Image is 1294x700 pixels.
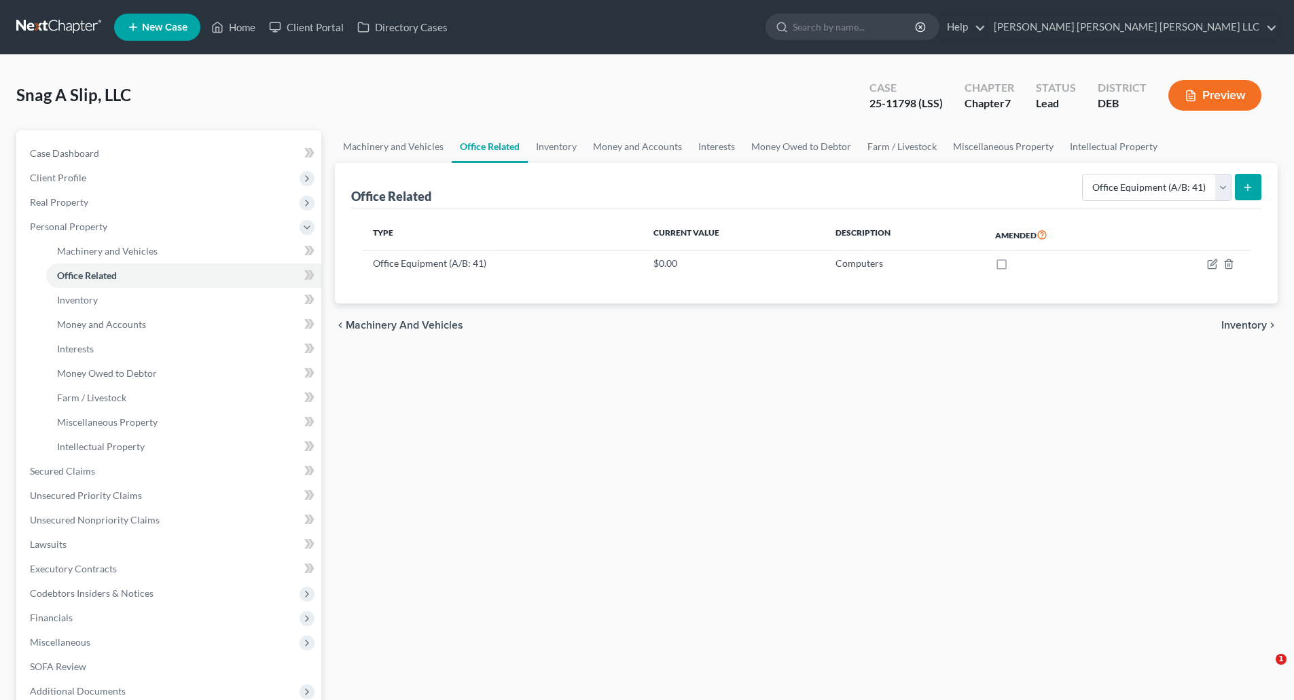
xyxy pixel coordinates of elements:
a: Machinery and Vehicles [46,239,321,263]
span: Executory Contracts [30,563,117,574]
a: Inventory [528,130,585,163]
a: Case Dashboard [19,141,321,166]
a: Help [940,15,986,39]
td: Office Equipment (A/B: 41) [362,251,643,276]
span: Intellectual Property [57,441,145,452]
span: Financials [30,612,73,623]
a: Money Owed to Debtor [46,361,321,386]
div: Status [1036,80,1076,96]
span: Machinery and Vehicles [346,320,463,331]
span: Money and Accounts [57,318,146,330]
div: Office Related [351,188,431,204]
a: Directory Cases [351,15,454,39]
a: Lawsuits [19,532,321,557]
th: Type [362,219,643,251]
button: chevron_left Machinery and Vehicles [335,320,463,331]
a: Farm / Livestock [859,130,945,163]
span: 1 [1276,654,1287,665]
span: New Case [142,22,187,33]
th: Description [825,219,984,251]
span: Inventory [1221,320,1267,331]
i: chevron_left [335,320,346,331]
td: Computers [825,251,984,276]
div: Chapter [965,96,1014,111]
a: Unsecured Nonpriority Claims [19,508,321,532]
span: Lawsuits [30,538,67,550]
span: SOFA Review [30,661,86,672]
div: Case [869,80,943,96]
a: Interests [46,337,321,361]
a: SOFA Review [19,655,321,679]
span: Real Property [30,196,88,208]
th: Amended [984,219,1138,251]
span: Client Profile [30,172,86,183]
a: Money and Accounts [46,312,321,337]
a: [PERSON_NAME] [PERSON_NAME] [PERSON_NAME] LLC [987,15,1277,39]
a: Executory Contracts [19,557,321,581]
span: Office Related [57,270,117,281]
a: Office Related [46,263,321,288]
a: Inventory [46,288,321,312]
button: Inventory chevron_right [1221,320,1278,331]
a: Intellectual Property [1062,130,1166,163]
div: DEB [1098,96,1147,111]
span: 7 [1005,96,1011,109]
a: Interests [690,130,743,163]
input: Search by name... [793,14,917,39]
span: Money Owed to Debtor [57,367,157,379]
a: Machinery and Vehicles [335,130,452,163]
th: Current Value [643,219,825,251]
span: Snag A Slip, LLC [16,85,131,105]
a: Farm / Livestock [46,386,321,410]
a: Intellectual Property [46,435,321,459]
span: Unsecured Nonpriority Claims [30,514,160,526]
span: Machinery and Vehicles [57,245,158,257]
iframe: Intercom live chat [1248,654,1280,686]
a: Secured Claims [19,459,321,483]
a: Unsecured Priority Claims [19,483,321,508]
i: chevron_right [1267,320,1278,331]
div: 25-11798 (LSS) [869,96,943,111]
span: Codebtors Insiders & Notices [30,587,154,599]
span: Farm / Livestock [57,392,126,403]
div: District [1098,80,1147,96]
span: Personal Property [30,221,107,232]
a: Home [204,15,262,39]
a: Money Owed to Debtor [743,130,859,163]
span: Case Dashboard [30,147,99,159]
span: Additional Documents [30,685,126,697]
div: Lead [1036,96,1076,111]
a: Miscellaneous Property [46,410,321,435]
span: Miscellaneous Property [57,416,158,428]
div: Chapter [965,80,1014,96]
span: Unsecured Priority Claims [30,490,142,501]
button: Preview [1168,80,1261,111]
a: Miscellaneous Property [945,130,1062,163]
span: Miscellaneous [30,636,90,648]
a: Money and Accounts [585,130,690,163]
a: Office Related [452,130,528,163]
a: Client Portal [262,15,351,39]
span: Inventory [57,294,98,306]
span: Interests [57,343,94,354]
span: Secured Claims [30,465,95,477]
td: $0.00 [643,251,825,276]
